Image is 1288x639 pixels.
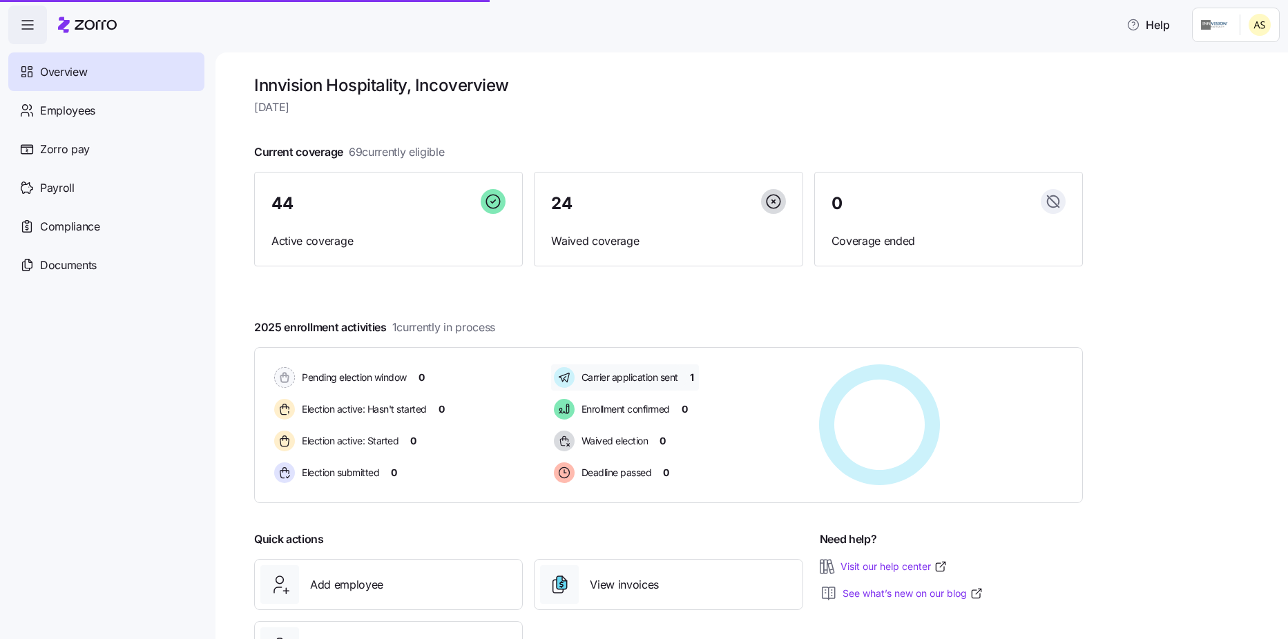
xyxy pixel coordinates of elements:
[40,218,100,235] span: Compliance
[254,75,1083,96] h1: Innvision Hospitality, Inc overview
[439,402,445,416] span: 0
[254,531,324,548] span: Quick actions
[254,99,1083,116] span: [DATE]
[8,246,204,284] a: Documents
[577,434,648,448] span: Waived election
[551,233,785,250] span: Waived coverage
[577,466,652,480] span: Deadline passed
[310,576,383,593] span: Add employee
[271,233,506,250] span: Active coverage
[254,144,445,161] span: Current coverage
[8,91,204,130] a: Employees
[832,233,1066,250] span: Coverage ended
[254,319,495,336] span: 2025 enrollment activities
[663,466,669,480] span: 0
[419,371,425,384] span: 0
[1249,14,1271,36] img: 25966653fc60c1c706604e5d62ac2791
[40,257,97,274] span: Documents
[577,402,670,416] span: Enrollment confirmed
[8,52,204,91] a: Overview
[8,168,204,207] a: Payroll
[832,195,843,212] span: 0
[660,434,666,448] span: 0
[40,63,87,81] span: Overview
[682,402,688,416] span: 0
[8,130,204,168] a: Zorro pay
[820,531,877,548] span: Need help?
[349,144,445,161] span: 69 currently eligible
[40,141,90,158] span: Zorro pay
[1201,17,1229,33] img: Employer logo
[298,434,398,448] span: Election active: Started
[392,319,495,336] span: 1 currently in process
[298,371,407,384] span: Pending election window
[551,195,572,212] span: 24
[840,560,948,573] a: Visit our help center
[271,195,293,212] span: 44
[577,371,678,384] span: Carrier application sent
[410,434,416,448] span: 0
[298,402,427,416] span: Election active: Hasn't started
[843,587,983,600] a: See what’s new on our blog
[391,466,397,480] span: 0
[690,371,694,384] span: 1
[590,576,659,593] span: View invoices
[40,179,75,197] span: Payroll
[1126,17,1170,33] span: Help
[1115,11,1181,39] button: Help
[40,102,95,119] span: Employees
[298,466,379,480] span: Election submitted
[8,207,204,246] a: Compliance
